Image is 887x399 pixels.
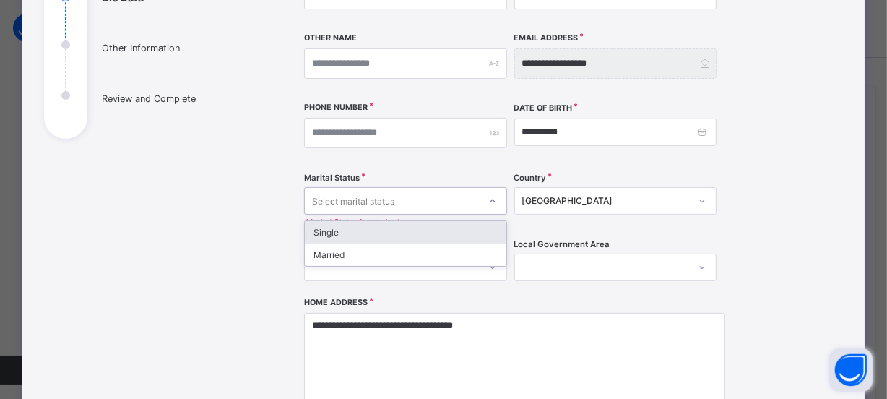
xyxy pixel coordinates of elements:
[312,187,394,215] div: Select marital status
[305,221,506,244] div: Single
[304,298,368,307] label: Home Address
[514,239,610,249] span: Local Government Area
[522,196,691,207] div: [GEOGRAPHIC_DATA]
[304,33,357,43] label: Other Name
[304,173,360,183] span: Marital Status
[304,103,368,112] label: Phone Number
[829,348,873,392] button: Open asap
[514,103,573,113] label: Date of Birth
[514,173,547,183] span: Country
[514,33,579,43] label: Email Address
[304,218,398,227] span: Marital Status is required
[305,244,506,266] div: Married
